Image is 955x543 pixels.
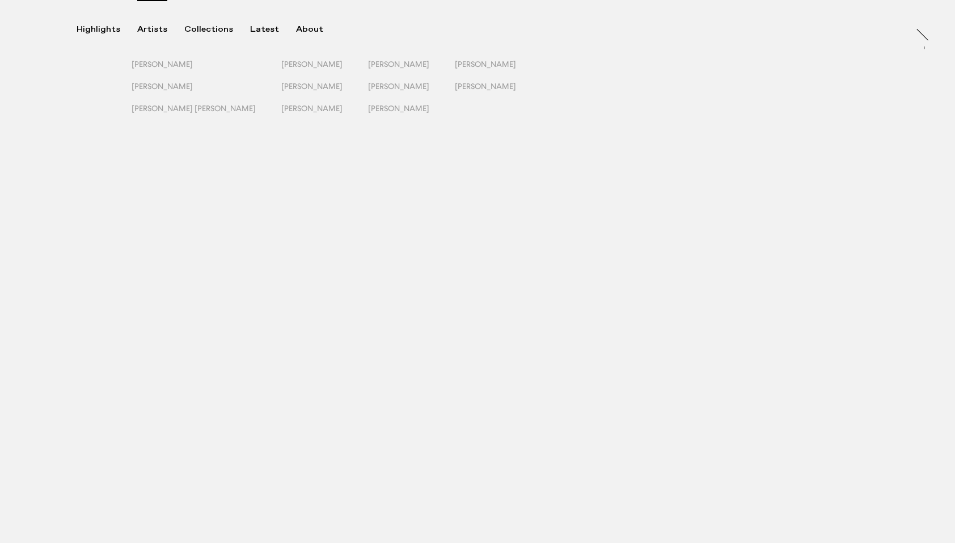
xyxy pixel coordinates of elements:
[455,60,542,82] button: [PERSON_NAME]
[132,60,193,69] span: [PERSON_NAME]
[250,24,296,35] button: Latest
[281,60,368,82] button: [PERSON_NAME]
[296,24,323,35] div: About
[296,24,340,35] button: About
[250,24,279,35] div: Latest
[132,104,256,113] span: [PERSON_NAME] [PERSON_NAME]
[281,104,343,113] span: [PERSON_NAME]
[281,60,343,69] span: [PERSON_NAME]
[368,82,455,104] button: [PERSON_NAME]
[368,82,429,91] span: [PERSON_NAME]
[132,104,281,126] button: [PERSON_NAME] [PERSON_NAME]
[137,24,167,35] div: Artists
[137,24,184,35] button: Artists
[455,60,516,69] span: [PERSON_NAME]
[184,24,233,35] div: Collections
[368,60,429,69] span: [PERSON_NAME]
[77,24,137,35] button: Highlights
[281,104,368,126] button: [PERSON_NAME]
[184,24,250,35] button: Collections
[368,104,429,113] span: [PERSON_NAME]
[281,82,368,104] button: [PERSON_NAME]
[455,82,516,91] span: [PERSON_NAME]
[455,82,542,104] button: [PERSON_NAME]
[368,60,455,82] button: [PERSON_NAME]
[132,60,281,82] button: [PERSON_NAME]
[281,82,343,91] span: [PERSON_NAME]
[77,24,120,35] div: Highlights
[132,82,193,91] span: [PERSON_NAME]
[132,82,281,104] button: [PERSON_NAME]
[368,104,455,126] button: [PERSON_NAME]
